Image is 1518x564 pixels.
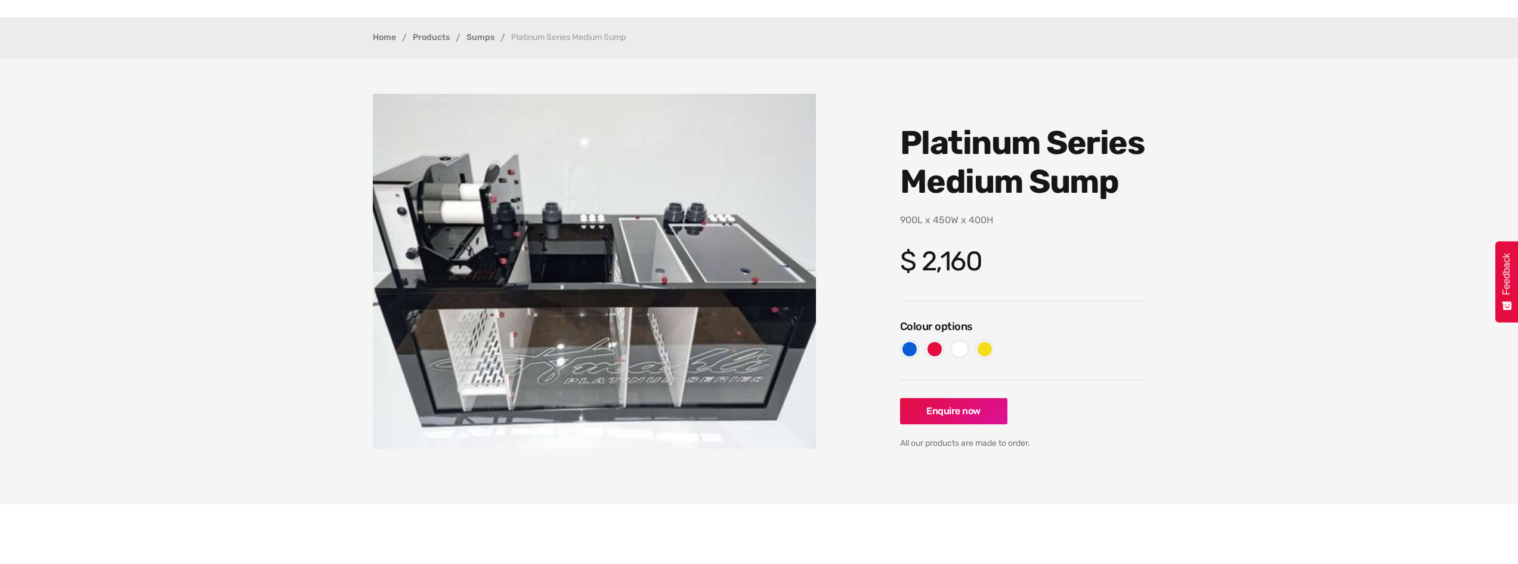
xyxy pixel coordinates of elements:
div: Platinum Series Medium Sump [511,33,626,42]
a: Home [373,33,396,42]
h6: Colour options [900,319,1146,334]
p: 900L x 450W x 400H [900,213,1146,227]
img: Platinum Series Medium Sump [373,94,817,449]
span: Feedback [1501,253,1512,295]
button: Feedback - Show survey [1495,241,1518,322]
h4: $ 2,160 [900,245,1146,277]
a: open lightbox [373,94,817,449]
div: All our products are made to order. [900,436,1146,451]
a: Products [413,33,450,42]
a: Enquire now [900,398,1007,424]
h1: Platinum Series Medium Sump [900,124,1146,201]
a: Sumps [466,33,494,42]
